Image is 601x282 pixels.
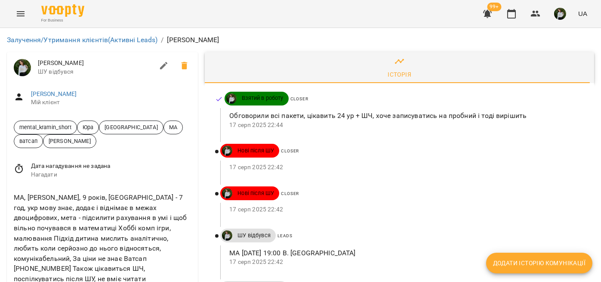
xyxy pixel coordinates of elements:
[164,123,182,131] span: МА
[7,35,594,45] nav: breadcrumb
[237,94,288,102] span: Взятий в роботу
[77,123,99,131] span: Юра
[10,3,31,24] button: Menu
[222,188,232,198] img: ДТ Чавага Вікторія
[493,258,586,268] span: Додати історію комунікації
[487,3,502,11] span: 99+
[161,35,163,45] li: /
[7,36,157,44] a: Залучення/Утримання клієнтів(Активні Leads)
[575,6,591,22] button: UA
[229,163,580,172] p: 17 серп 2025 22:42
[229,258,580,267] p: 17 серп 2025 22:42
[38,68,154,76] span: ШУ відбувся
[229,205,580,214] p: 17 серп 2025 22:42
[290,96,308,101] span: Closer
[229,111,580,121] p: Обговорили всі пакети, цікавить 24 ур + ШЧ, хоче записуватись на пробний і тоді вирішить
[277,233,293,238] span: Leads
[222,230,232,241] img: ДТ Чавага Вікторія
[99,123,163,131] span: [GEOGRAPHIC_DATA]
[31,90,77,97] a: [PERSON_NAME]
[578,9,587,18] span: UA
[31,170,191,179] span: Нагадати
[14,123,77,131] span: mental_kramin_short
[14,59,31,76] img: ДТ Чавага Вікторія
[43,137,96,145] span: [PERSON_NAME]
[554,8,566,20] img: 6b662c501955233907b073253d93c30f.jpg
[229,121,580,130] p: 17 серп 2025 22:44
[31,98,191,107] span: Мій клієнт
[14,137,43,145] span: ватсап
[41,18,84,23] span: For Business
[220,230,232,241] a: ДТ Чавага Вікторія
[232,232,276,239] span: ШУ відбувся
[225,93,237,104] a: ДТ Чавага Вікторія
[232,147,279,155] span: Нові після ШУ
[38,59,154,68] span: [PERSON_NAME]
[388,69,411,80] div: Історія
[281,191,299,196] span: Closer
[41,4,84,17] img: Voopty Logo
[222,146,232,156] img: ДТ Чавага Вікторія
[281,149,299,153] span: Closer
[486,253,592,273] button: Додати історію комунікації
[220,188,232,198] a: ДТ Чавага Вікторія
[31,162,191,170] span: Дата нагадування не задана
[167,35,219,45] p: [PERSON_NAME]
[220,146,232,156] a: ДТ Чавага Вікторія
[226,93,237,104] img: ДТ Чавага Вікторія
[229,248,580,258] p: МА [DATE] 19:00 В. [GEOGRAPHIC_DATA]
[232,189,279,197] span: Нові після ШУ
